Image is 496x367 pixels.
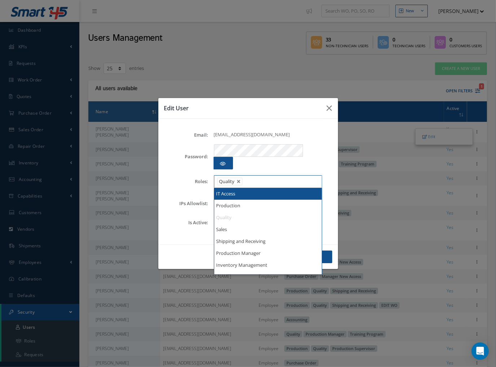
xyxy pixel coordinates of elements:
[169,132,209,138] label: Email:
[169,179,209,184] label: Roles:
[214,131,290,138] span: [EMAIL_ADDRESS][DOMAIN_NAME]
[214,259,322,271] li: Inventory Management
[169,201,209,206] label: IPs Allowlist:
[169,154,209,159] label: Password:
[214,212,322,224] li: Quality
[169,220,209,225] label: Is Active:
[471,342,489,360] div: Open Intercom Messenger
[214,271,322,283] li: Purchase Order
[214,247,322,259] li: Production Manager
[214,200,322,212] li: Production
[214,188,322,200] li: IT Access
[214,235,322,247] li: Shipping and Receiving
[219,178,235,185] span: Quality
[164,104,321,112] h3: Edit User
[214,224,322,235] li: Sales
